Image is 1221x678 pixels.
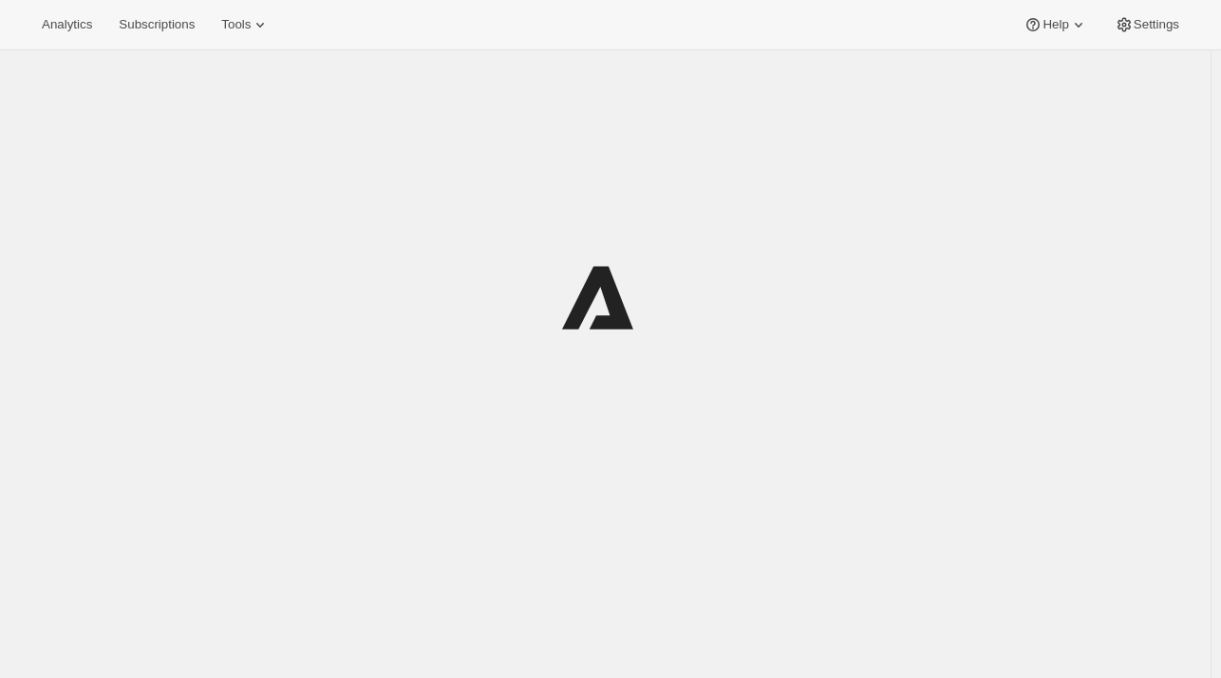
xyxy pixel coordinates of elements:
span: Analytics [42,17,92,32]
span: Help [1043,17,1068,32]
button: Help [1012,11,1099,38]
button: Tools [210,11,281,38]
span: Tools [221,17,251,32]
span: Subscriptions [119,17,195,32]
button: Settings [1103,11,1191,38]
button: Analytics [30,11,103,38]
button: Subscriptions [107,11,206,38]
span: Settings [1134,17,1179,32]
